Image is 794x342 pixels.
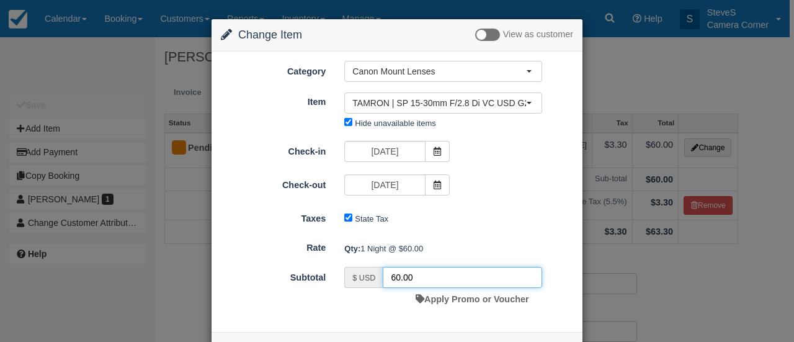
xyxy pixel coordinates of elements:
small: $ USD [352,274,375,282]
div: 1 Night @ $60.00 [335,238,582,259]
span: TAMRON | SP 15-30mm F/2.8 Di VC USD G2 Canon [352,97,526,109]
label: Hide unavailable items [355,119,435,128]
label: State Tax [355,214,388,223]
strong: Qty [344,244,360,253]
label: Check-out [212,174,335,192]
label: Taxes [212,208,335,225]
label: Check-in [212,141,335,158]
a: Apply Promo or Voucher [416,294,529,304]
label: Category [212,61,335,78]
button: TAMRON | SP 15-30mm F/2.8 Di VC USD G2 Canon [344,92,542,114]
span: Canon Mount Lenses [352,65,526,78]
label: Subtotal [212,267,335,284]
span: View as customer [503,30,573,40]
button: Canon Mount Lenses [344,61,542,82]
span: Change Item [238,29,302,41]
label: Item [212,91,335,109]
label: Rate [212,237,335,254]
